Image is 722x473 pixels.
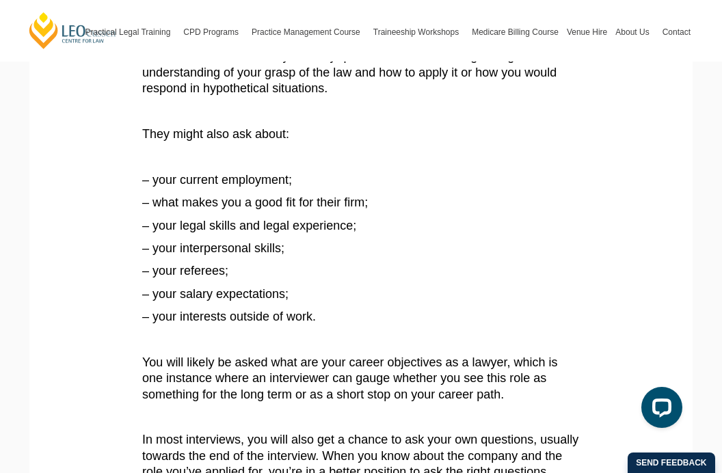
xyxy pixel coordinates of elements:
[81,3,180,62] a: Practical Legal Training
[142,127,289,141] span: They might also ask about:
[611,3,658,62] a: About Us
[248,3,369,62] a: Practice Management Course
[142,264,228,278] span: – your referees;
[142,195,368,209] span: – what makes you a good fit for their firm;
[142,219,356,232] span: – your legal skills and legal experience;
[179,3,248,62] a: CPD Programs
[468,3,563,62] a: Medicare Billing Course
[142,49,557,95] span: Your interviewers will ask you many questions in an effort to gain a greater understanding of you...
[27,11,118,50] a: [PERSON_NAME] Centre for Law
[630,381,688,439] iframe: LiveChat chat widget
[142,355,558,401] span: You will likely be asked what are your career objectives as a lawyer, which is one instance where...
[563,3,611,62] a: Venue Hire
[142,241,284,255] span: – your interpersonal skills;
[142,310,316,323] span: – your interests outside of work.
[142,287,289,301] span: – your salary expectations;
[142,173,292,187] span: – your current employment;
[658,3,695,62] a: Contact
[369,3,468,62] a: Traineeship Workshops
